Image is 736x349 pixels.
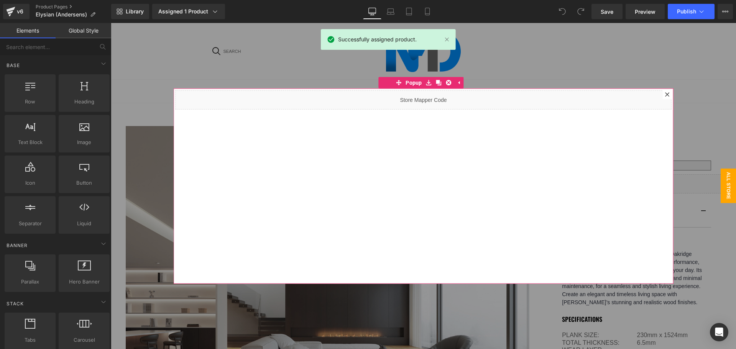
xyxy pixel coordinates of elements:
a: Product Pages [36,4,111,10]
a: Desktop [363,4,381,19]
span: Successfully assigned product. [338,35,417,44]
a: Clone Module [323,54,333,65]
a: Global Style [56,23,111,38]
span: Image [61,138,107,146]
span: Separator [7,220,53,228]
span: Row [7,98,53,106]
div: Open Intercom Messenger [710,323,728,341]
span: Icon [7,179,53,187]
button: Publish [668,4,715,19]
span: Preview [635,8,655,16]
div: Assigned 1 Product [158,8,219,15]
a: Delete Module [333,54,343,65]
a: Preview [626,4,665,19]
span: Banner [6,242,28,249]
a: Mobile [418,4,437,19]
a: Laptop [381,4,400,19]
a: Expand / Collapse [343,54,353,65]
span: Parallax [7,278,53,286]
span: Heading [61,98,107,106]
span: Publish [677,8,696,15]
button: More [718,4,733,19]
a: New Library [111,4,149,19]
span: Library [126,8,144,15]
span: Hero Banner [61,278,107,286]
a: v6 [3,4,30,19]
span: Button [61,179,107,187]
span: Tabs [7,336,53,344]
a: Tablet [400,4,418,19]
span: Elysian (Andersens) [36,11,87,18]
button: Redo [573,4,588,19]
a: Save module [313,54,323,65]
div: v6 [15,7,25,16]
span: Stack [6,300,25,307]
span: Base [6,62,21,69]
span: Carousel [61,336,107,344]
span: Save [601,8,613,16]
span: Popup [293,54,313,65]
button: Undo [555,4,570,19]
span: ALL Store Mapper [595,146,625,180]
span: Text Block [7,138,53,146]
span: Liquid [61,220,107,228]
